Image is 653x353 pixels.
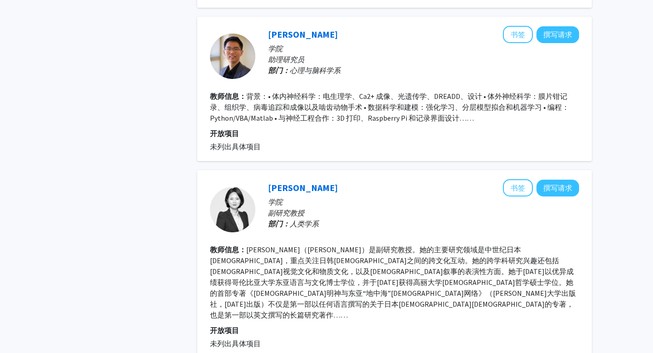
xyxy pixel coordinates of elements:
[290,66,341,75] font: 心理与脑科学系
[210,129,239,138] font: 开放项目
[536,180,579,196] button: 向 Sujung Kim 撰写请求
[268,66,290,75] font: 部门：
[543,183,572,192] font: 撰写请求
[268,197,283,206] font: 学院
[268,55,304,64] font: 助理研究员
[268,44,283,53] font: 学院
[268,219,290,228] font: 部门：
[268,29,338,40] a: [PERSON_NAME]
[511,30,525,39] font: 书签
[210,245,246,254] font: 教师信息：
[268,208,304,217] font: 副研究教授
[210,92,246,101] font: 教师信息：
[290,219,319,228] font: 人类学系
[503,179,533,196] button: 将 Sujung Kim 添加到书签
[543,30,572,39] font: 撰写请求
[210,339,261,348] font: 未列出具体项目
[210,142,261,151] font: 未列出具体项目
[536,26,579,43] button: 向程逸风撰写请求
[7,312,39,346] iframe: 聊天
[511,183,525,192] font: 书签
[503,26,533,43] button: 将程逸风添加至书签
[268,182,338,193] a: [PERSON_NAME]
[210,92,569,123] font: 背景：• 体内神经科学：电生理学、Ca2+ 成像、光遗传学、DREADD、设计 • 体外神经科学：膜片钳记录、组织学、病毒追踪和成像以及啮齿动物手术 • 数据科学和建模：强化学习、分层模型拟合和...
[210,245,576,319] font: [PERSON_NAME]（[PERSON_NAME]）是副研究教授。她的主要研究领域是中世纪日本[DEMOGRAPHIC_DATA]，重点关注日韩[DEMOGRAPHIC_DATA]之间的跨文...
[210,326,239,335] font: 开放项目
